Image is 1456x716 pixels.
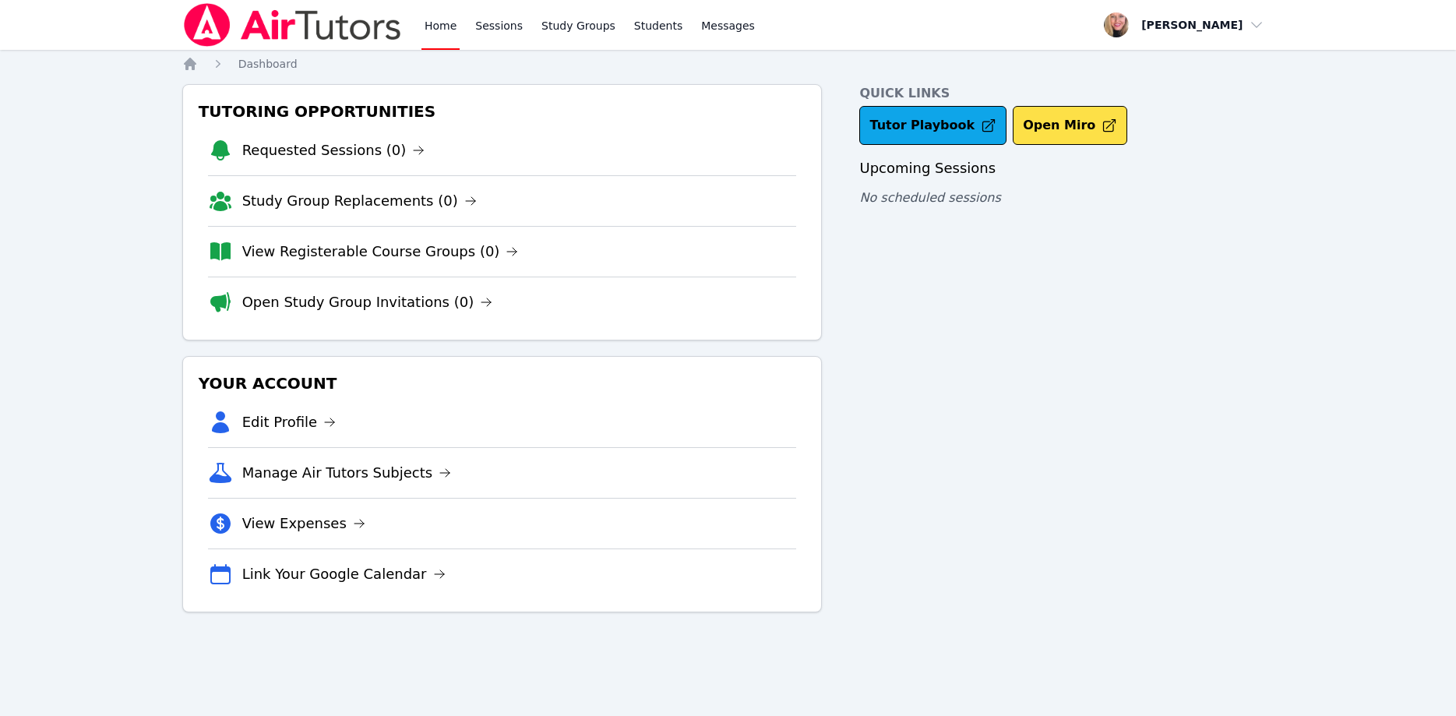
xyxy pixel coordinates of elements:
[242,563,446,585] a: Link Your Google Calendar
[242,513,365,534] a: View Expenses
[238,58,298,70] span: Dashboard
[1013,106,1127,145] button: Open Miro
[242,190,477,212] a: Study Group Replacements (0)
[238,56,298,72] a: Dashboard
[242,139,425,161] a: Requested Sessions (0)
[182,3,403,47] img: Air Tutors
[859,157,1274,179] h3: Upcoming Sessions
[196,369,809,397] h3: Your Account
[196,97,809,125] h3: Tutoring Opportunities
[859,84,1274,103] h4: Quick Links
[242,291,493,313] a: Open Study Group Invitations (0)
[859,106,1007,145] a: Tutor Playbook
[701,18,755,34] span: Messages
[242,462,452,484] a: Manage Air Tutors Subjects
[182,56,1274,72] nav: Breadcrumb
[242,241,519,263] a: View Registerable Course Groups (0)
[242,411,337,433] a: Edit Profile
[859,190,1000,205] span: No scheduled sessions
